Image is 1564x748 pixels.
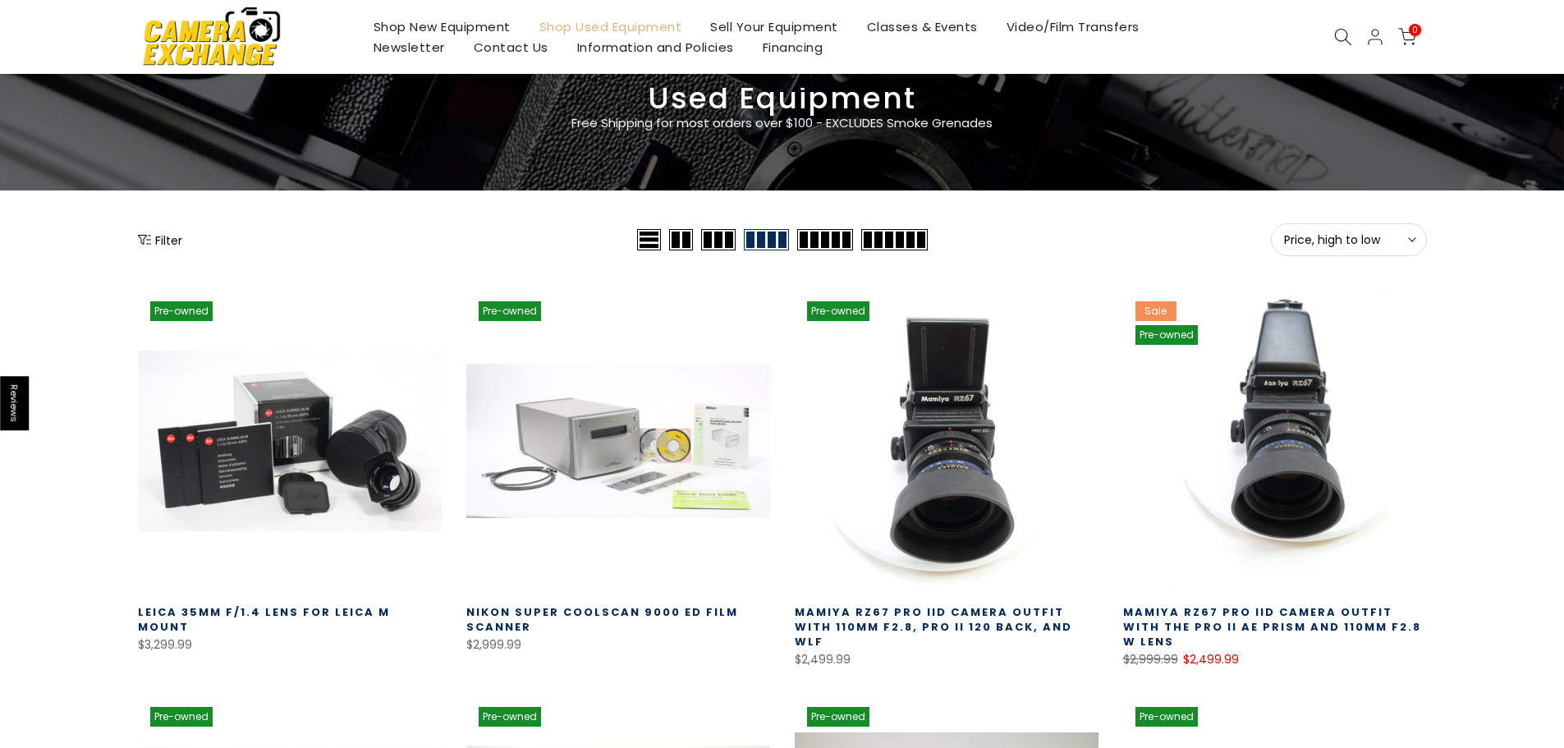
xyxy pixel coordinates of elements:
[1398,28,1416,46] a: 0
[466,635,770,655] div: $2,999.99
[1123,651,1178,668] del: $2,999.99
[138,232,182,248] button: Show filters
[1183,649,1239,670] ins: $2,499.99
[562,37,748,57] a: Information and Policies
[1284,232,1414,247] span: Price, high to low
[138,635,442,655] div: $3,299.99
[359,37,459,57] a: Newsletter
[795,649,1098,670] div: $2,499.99
[466,604,738,635] a: Nikon Super Coolscan 9000 ED Film Scanner
[795,604,1072,649] a: Mamiya RZ67 Pro IID Camera Outfit with 110MM F2.8, Pro II 120 Back, and WLF
[138,88,1427,109] h3: Used Equipment
[359,16,525,37] a: Shop New Equipment
[138,604,390,635] a: Leica 35mm f/1.4 Lens for Leica M Mount
[525,16,696,37] a: Shop Used Equipment
[992,16,1154,37] a: Video/Film Transfers
[748,37,837,57] a: Financing
[696,16,853,37] a: Sell Your Equipment
[475,113,1090,133] p: Free Shipping for most orders over $100 - EXCLUDES Smoke Grenades
[459,37,562,57] a: Contact Us
[1271,223,1427,256] button: Price, high to low
[852,16,992,37] a: Classes & Events
[1409,24,1421,36] span: 0
[1123,604,1421,649] a: Mamiya RZ67 Pro IID Camera Outfit with the Pro II AE Prism and 110MM F2.8 W Lens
